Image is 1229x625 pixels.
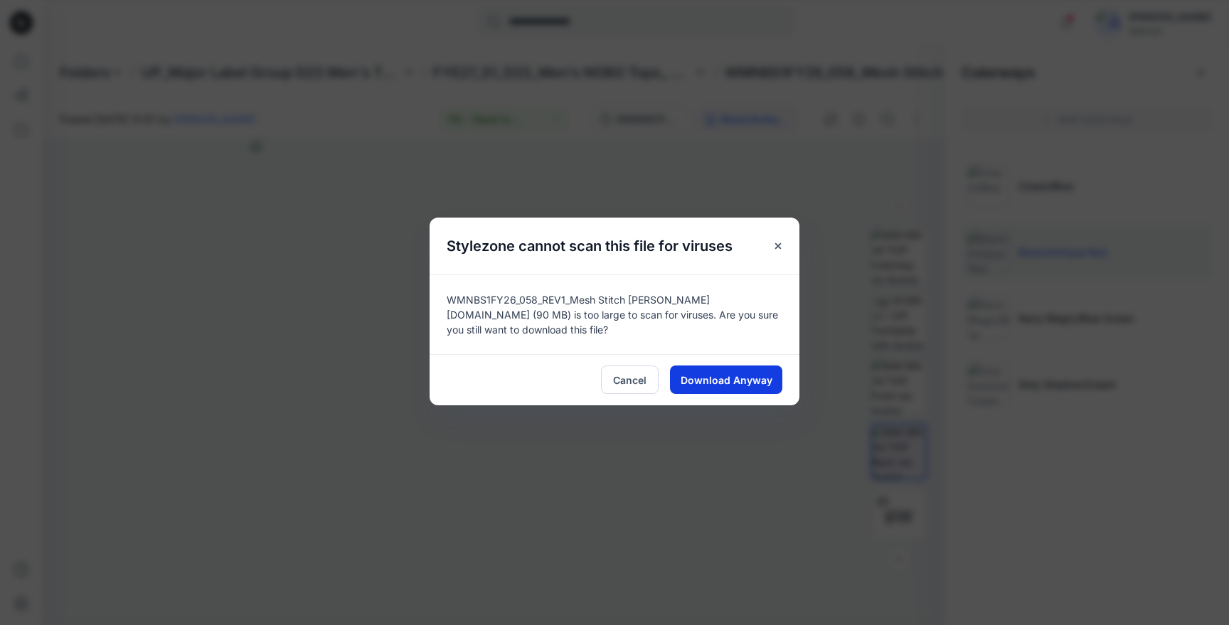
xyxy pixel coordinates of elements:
div: WMNBS1FY26_058_REV1_Mesh Stitch [PERSON_NAME] [DOMAIN_NAME] (90 MB) is too large to scan for viru... [430,274,799,354]
span: Cancel [613,373,647,388]
button: Close [765,233,791,259]
button: Download Anyway [670,365,782,394]
span: Download Anyway [681,373,772,388]
button: Cancel [601,365,659,394]
h5: Stylezone cannot scan this file for viruses [430,218,750,274]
